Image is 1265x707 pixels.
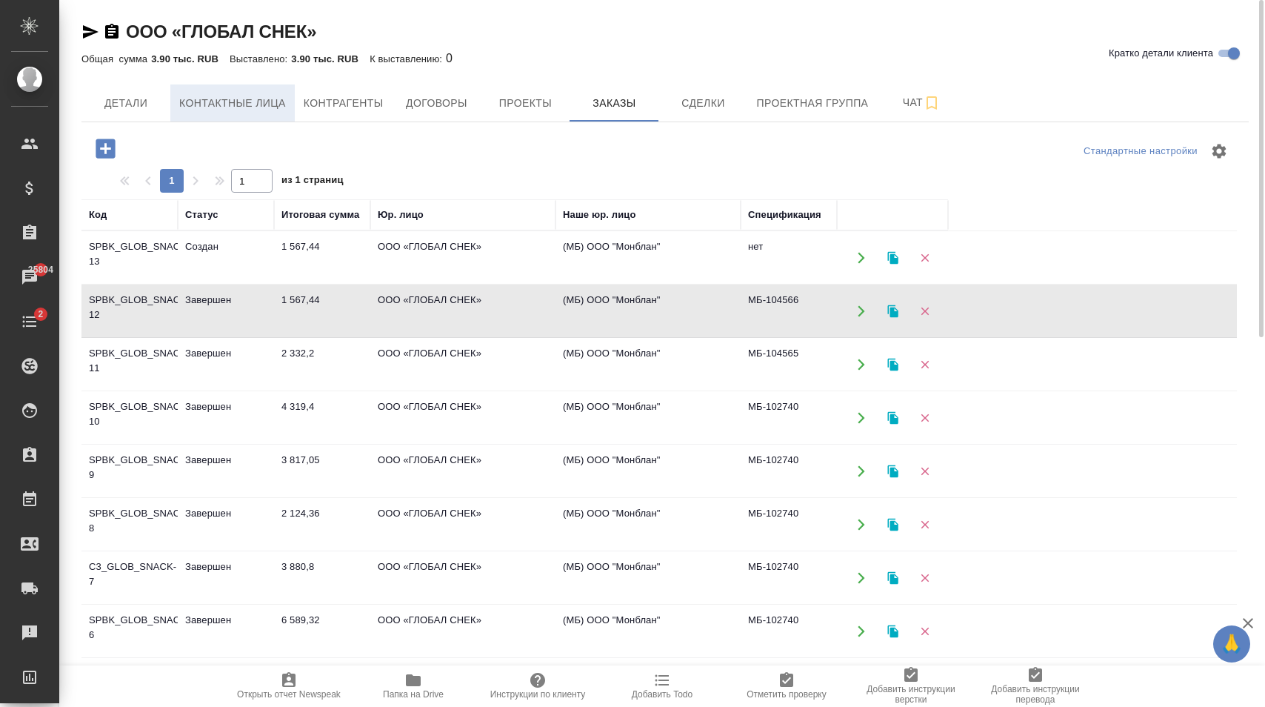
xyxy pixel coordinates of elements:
span: Открыть отчет Newspeak [237,689,341,700]
td: SPBK_GLOB_SNACK-8 [81,499,178,551]
td: МБ-102740 [741,392,837,444]
span: Проекты [490,94,561,113]
td: ООО «ГЛОБАЛ СНЕК» [370,339,555,391]
td: (МБ) ООО "Монблан" [555,232,741,284]
td: МБ-104565 [741,339,837,391]
div: Наше юр. лицо [563,208,636,222]
td: Создан [178,232,274,284]
div: Юр. лицо [378,208,424,222]
td: ООО «ГЛОБАЛ СНЕК» [370,499,555,551]
td: ООО «ГЛОБАЛ СНЕК» [370,552,555,604]
button: Клонировать [878,402,908,433]
td: ООО «ГЛОБАЛ СНЕК» [370,445,555,497]
button: Папка на Drive [351,665,475,707]
button: Удалить [909,349,940,379]
span: из 1 страниц [281,171,344,193]
td: SPBK_GLOB_SNACK-6 [81,605,178,657]
span: Добавить инструкции перевода [982,684,1089,705]
button: Отметить проверку [724,665,849,707]
button: Открыть [846,562,876,593]
button: Открыть [846,242,876,273]
button: Добавить Todo [600,665,724,707]
td: Завершен [178,552,274,604]
svg: Подписаться [923,94,941,112]
button: Открыть [846,456,876,486]
button: Скопировать ссылку [103,23,121,41]
td: (МБ) ООО "Монблан" [555,445,741,497]
span: Сделки [667,94,738,113]
button: Удалить [909,509,940,540]
span: Детали [90,94,161,113]
div: Спецификация [748,208,821,222]
button: Клонировать [878,562,908,593]
button: Скопировать ссылку для ЯМессенджера [81,23,99,41]
td: Завершен [178,392,274,444]
button: Клонировать [878,616,908,646]
span: 🙏 [1219,628,1244,660]
button: Клонировать [878,296,908,326]
td: 3 817,05 [274,445,370,497]
td: МБ-102740 [741,605,837,657]
td: (МБ) ООО "Монблан" [555,552,741,604]
p: 3.90 тыс. RUB [291,53,370,64]
p: Выставлено: [230,53,291,64]
td: SPBK_GLOB_SNACK-9 [81,445,178,497]
td: ООО «ГЛОБАЛ СНЕК» [370,605,555,657]
button: Клонировать [878,456,908,486]
button: Удалить [909,296,940,326]
p: 3.90 тыс. RUB [151,53,230,64]
td: ООО «ГЛОБАЛ СНЕК» [370,392,555,444]
button: Добавить проект [85,133,126,164]
button: Открыть [846,402,876,433]
td: МБ-104566 [741,285,837,337]
td: ООО «ГЛОБАЛ СНЕК» [370,232,555,284]
button: Открыть [846,509,876,540]
span: Контактные лица [179,94,286,113]
td: МБ-102740 [741,552,837,604]
button: Клонировать [878,509,908,540]
td: Завершен [178,499,274,551]
td: МБ-102740 [741,445,837,497]
td: МБ-102740 [741,499,837,551]
td: 3 880,8 [274,552,370,604]
td: Завершен [178,445,274,497]
span: Добавить Todo [632,689,692,700]
button: Открыть отчет Newspeak [227,665,351,707]
td: Завершен [178,605,274,657]
td: SPBK_GLOB_SNACK-13 [81,232,178,284]
a: 2 [4,303,56,340]
button: Открыть [846,349,876,379]
div: 0 [81,50,1249,67]
a: 25804 [4,259,56,296]
td: (МБ) ООО "Монблан" [555,339,741,391]
td: ООО «ГЛОБАЛ СНЕК» [370,285,555,337]
td: 1 567,44 [274,285,370,337]
button: Удалить [909,402,940,433]
span: Чат [886,93,957,112]
p: Общая сумма [81,53,151,64]
span: 2 [29,307,52,322]
span: Настроить таблицу [1201,133,1237,169]
button: Удалить [909,616,940,646]
p: К выставлению: [370,53,446,64]
td: SPBK_GLOB_SNACK-12 [81,285,178,337]
span: Добавить инструкции верстки [858,684,964,705]
span: Контрагенты [304,94,384,113]
td: Завершен [178,285,274,337]
td: SPBK_GLOB_SNACK-11 [81,339,178,391]
button: Инструкции по клиенту [475,665,600,707]
td: нет [741,232,837,284]
div: Статус [185,208,218,222]
td: 1 567,44 [274,232,370,284]
td: (МБ) ООО "Монблан" [555,392,741,444]
div: split button [1080,140,1201,163]
div: Код [89,208,107,222]
span: Инструкции по клиенту [490,689,586,700]
button: Открыть [846,296,876,326]
td: 4 319,4 [274,392,370,444]
td: SPBK_GLOB_SNACK-10 [81,392,178,444]
button: Удалить [909,242,940,273]
td: Завершен [178,339,274,391]
span: Договоры [401,94,472,113]
span: 25804 [19,262,62,277]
